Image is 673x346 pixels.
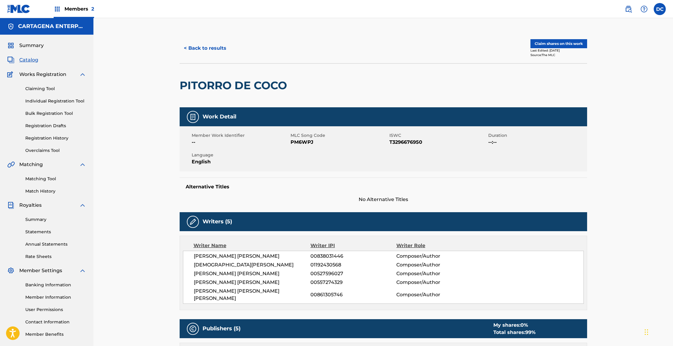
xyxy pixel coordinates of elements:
div: Writer Role [396,242,474,249]
h5: Publishers (5) [203,325,241,332]
span: 01192430568 [310,261,396,269]
img: Work Detail [189,113,197,121]
span: 00838031446 [310,253,396,260]
div: Total shares: [493,329,536,336]
a: Summary [25,216,86,223]
iframe: Chat Widget [643,317,673,346]
img: expand [79,71,86,78]
span: [DEMOGRAPHIC_DATA][PERSON_NAME] [194,261,311,269]
div: Help [638,3,650,15]
img: Catalog [7,56,14,64]
button: Claim shares on this work [530,39,587,48]
span: -- [192,139,289,146]
span: Duration [488,132,586,139]
span: Summary [19,42,44,49]
a: User Permissions [25,307,86,313]
div: Last Edited: [DATE] [530,48,587,53]
img: Writers [189,218,197,225]
img: expand [79,161,86,168]
a: Overclaims Tool [25,147,86,154]
a: Statements [25,229,86,235]
h5: Work Detail [203,113,236,120]
div: Source: The MLC [530,53,587,57]
img: Top Rightsholders [54,5,61,13]
span: Language [192,152,289,158]
a: SummarySummary [7,42,44,49]
span: Catalog [19,56,38,64]
div: Drag [645,323,648,341]
a: Public Search [622,3,634,15]
a: Rate Sheets [25,253,86,260]
span: Composer/Author [396,279,474,286]
img: Accounts [7,23,14,30]
span: 99 % [525,329,536,335]
div: Writer Name [193,242,311,249]
span: Composer/Author [396,261,474,269]
a: Match History [25,188,86,194]
span: [PERSON_NAME] [PERSON_NAME] [194,279,311,286]
a: CatalogCatalog [7,56,38,64]
a: Contact Information [25,319,86,325]
img: Summary [7,42,14,49]
div: My shares: [493,322,536,329]
img: search [625,5,632,13]
span: 2 [91,6,94,12]
span: Composer/Author [396,253,474,260]
span: 0 % [520,322,528,328]
a: Bulk Registration Tool [25,110,86,117]
img: expand [79,202,86,209]
a: Individual Registration Tool [25,98,86,104]
h5: Alternative Titles [186,184,581,190]
a: Member Information [25,294,86,300]
a: Annual Statements [25,241,86,247]
h5: CARTAGENA ENTERPRISES, INC. [18,23,86,30]
iframe: Resource Center [656,238,673,286]
span: PM6WPJ [291,139,388,146]
span: 00527596027 [310,270,396,277]
span: 00557274329 [310,279,396,286]
a: Claiming Tool [25,86,86,92]
span: T3296676950 [389,139,487,146]
span: English [192,158,289,165]
span: 00861305746 [310,291,396,298]
div: User Menu [654,3,666,15]
span: Composer/Author [396,270,474,277]
img: Member Settings [7,267,14,274]
a: Registration History [25,135,86,141]
span: Composer/Author [396,291,474,298]
span: Member Work Identifier [192,132,289,139]
a: Registration Drafts [25,123,86,129]
img: MLC Logo [7,5,30,13]
span: MLC Song Code [291,132,388,139]
span: Royalties [19,202,42,209]
img: help [640,5,648,13]
button: < Back to results [180,41,231,56]
span: ISWC [389,132,487,139]
img: Publishers [189,325,197,332]
a: Matching Tool [25,176,86,182]
h2: PITORRO DE COCO [180,79,290,92]
span: Members [64,5,94,12]
img: Royalties [7,202,14,209]
h5: Writers (5) [203,218,232,225]
span: Matching [19,161,43,168]
span: [PERSON_NAME] [PERSON_NAME] [PERSON_NAME] [194,288,311,302]
div: Writer IPI [310,242,396,249]
span: [PERSON_NAME] [PERSON_NAME] [194,253,311,260]
a: Banking Information [25,282,86,288]
span: [PERSON_NAME] [PERSON_NAME] [194,270,311,277]
span: Member Settings [19,267,62,274]
img: Works Registration [7,71,15,78]
img: Matching [7,161,15,168]
span: No Alternative Titles [180,196,587,203]
span: Works Registration [19,71,66,78]
span: --:-- [488,139,586,146]
img: expand [79,267,86,274]
a: Member Benefits [25,331,86,338]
